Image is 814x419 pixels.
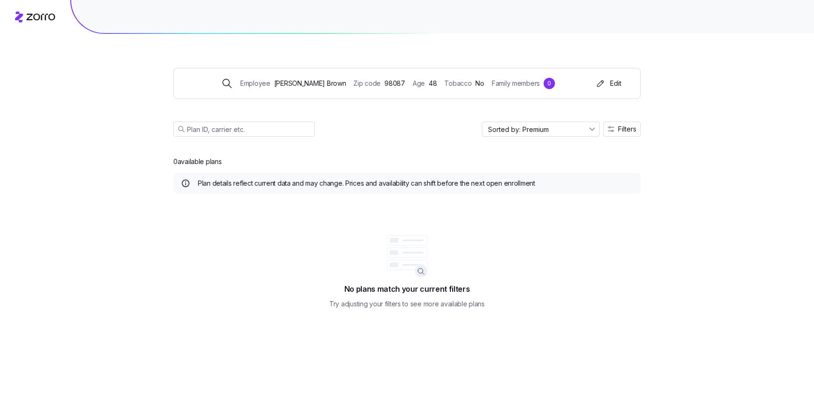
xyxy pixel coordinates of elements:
span: Plan details reflect current data and may change. Prices and availability can shift before the ne... [198,179,535,188]
span: 0 available plans [173,157,222,166]
span: Age [413,78,425,89]
span: Family members [492,78,540,89]
div: Edit [595,79,621,88]
span: [PERSON_NAME] Brown [274,78,346,89]
button: Edit [591,76,625,91]
span: 98087 [384,78,405,89]
button: Filters [603,122,641,137]
input: Plan ID, carrier etc. [173,122,315,137]
span: Filters [618,126,636,132]
span: Employee [240,78,270,89]
span: Tobacco [444,78,472,89]
span: No plans match your current filters [344,274,470,295]
div: 0 [544,78,555,89]
span: Try adjusting your filters to see more available plans [329,299,485,309]
span: Zip code [353,78,381,89]
span: No [475,78,484,89]
span: 48 [429,78,437,89]
input: Sort by [482,122,600,137]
